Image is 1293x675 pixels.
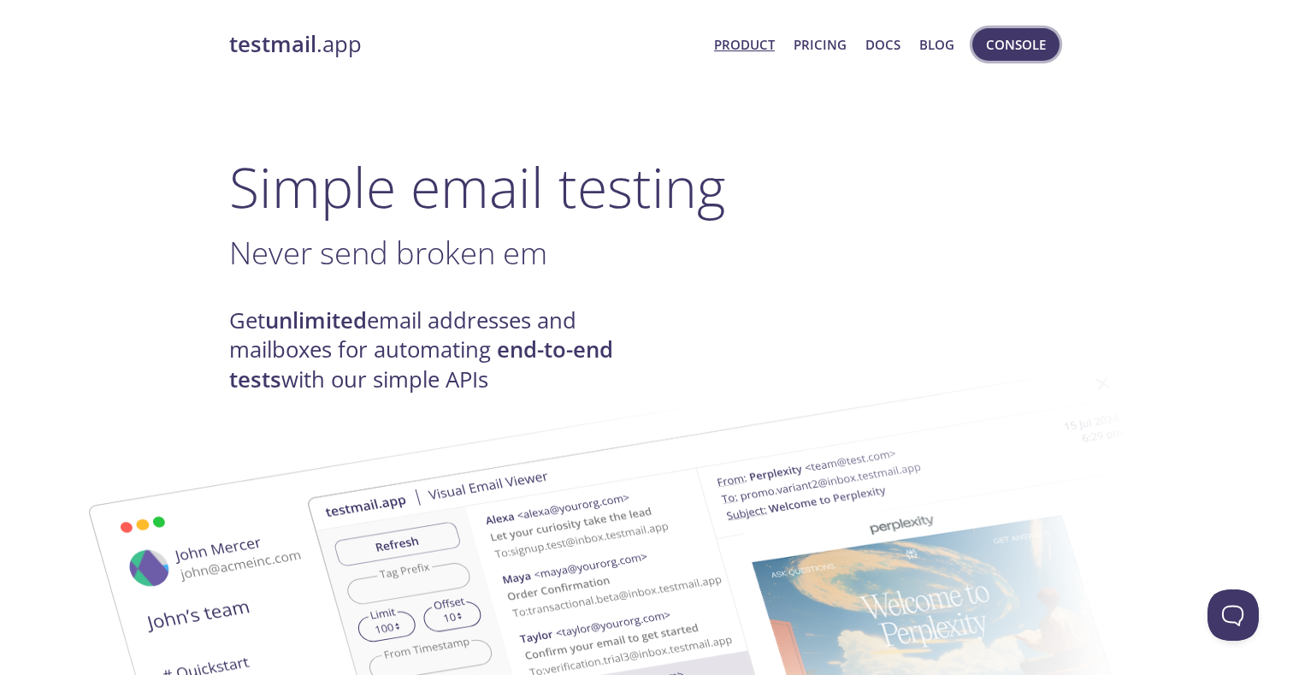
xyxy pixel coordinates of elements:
[972,28,1060,61] button: Console
[229,154,1064,220] h1: Simple email testing
[229,29,316,59] strong: testmail
[986,33,1046,56] span: Console
[229,335,613,394] strong: end-to-end tests
[865,33,900,56] a: Docs
[794,33,847,56] a: Pricing
[229,231,547,274] span: Never send broken em
[229,30,700,59] a: testmail.app
[1207,589,1259,641] iframe: Help Scout Beacon - Open
[265,305,367,335] strong: unlimited
[919,33,954,56] a: Blog
[714,33,775,56] a: Product
[229,306,646,394] h4: Get email addresses and mailboxes for automating with our simple APIs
